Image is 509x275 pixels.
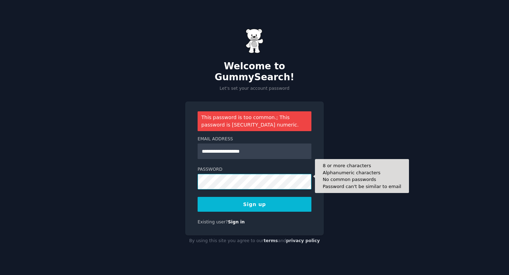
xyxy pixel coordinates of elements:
[264,238,278,243] a: terms
[198,166,311,173] label: Password
[198,220,228,224] span: Existing user?
[246,29,263,53] img: Gummy Bear
[228,220,245,224] a: Sign in
[198,197,311,212] button: Sign up
[286,238,320,243] a: privacy policy
[198,136,311,142] label: Email Address
[185,235,324,247] div: By using this site you agree to our and
[185,61,324,83] h2: Welcome to GummySearch!
[185,86,324,92] p: Let's set your account password
[198,111,311,131] div: This password is too common.; This password is [SECURITY_DATA] numeric.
